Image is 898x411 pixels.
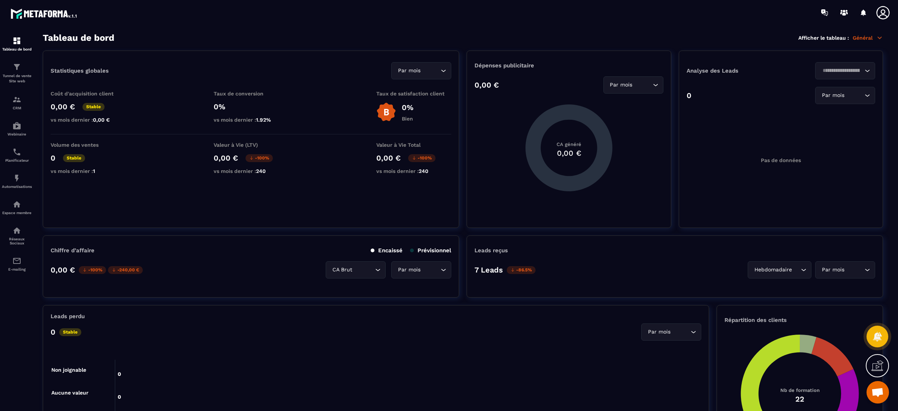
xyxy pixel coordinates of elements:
[2,31,32,57] a: formationformationTableau de bord
[474,62,663,69] p: Dépenses publicitaire
[51,313,85,320] p: Leads perdu
[646,328,672,336] span: Par mois
[687,67,781,74] p: Analyse des Leads
[51,153,55,162] p: 0
[12,121,21,130] img: automations
[422,266,439,274] input: Search for option
[724,317,875,323] p: Répartition des clients
[51,117,126,123] p: vs mois dernier :
[396,67,422,75] span: Par mois
[396,266,422,274] span: Par mois
[12,174,21,183] img: automations
[51,328,55,337] p: 0
[2,185,32,189] p: Automatisations
[245,154,273,162] p: -100%
[51,67,109,74] p: Statistiques globales
[2,158,32,162] p: Planificateur
[687,91,691,100] p: 0
[2,73,32,84] p: Tunnel de vente Site web
[815,87,875,104] div: Search for option
[422,67,439,75] input: Search for option
[51,390,88,396] tspan: Aucune valeur
[853,34,883,41] p: Général
[214,91,289,97] p: Taux de conversion
[815,261,875,278] div: Search for option
[408,154,436,162] p: -100%
[820,266,846,274] span: Par mois
[603,76,663,94] div: Search for option
[51,265,75,274] p: 0,00 €
[108,266,143,274] p: -240,00 €
[12,95,21,104] img: formation
[12,36,21,45] img: formation
[474,265,503,274] p: 7 Leads
[402,103,413,112] p: 0%
[12,200,21,209] img: automations
[474,80,499,89] p: 0,00 €
[354,266,373,274] input: Search for option
[846,266,863,274] input: Search for option
[51,142,126,148] p: Volume des ventes
[79,266,106,274] p: -100%
[51,102,75,111] p: 0,00 €
[634,81,651,89] input: Search for option
[391,261,451,278] div: Search for option
[793,266,799,274] input: Search for option
[672,328,689,336] input: Search for option
[820,67,863,75] input: Search for option
[410,247,451,254] p: Prévisionnel
[214,142,289,148] p: Valeur à Vie (LTV)
[2,132,32,136] p: Webinaire
[376,153,401,162] p: 0,00 €
[43,33,114,43] h3: Tableau de bord
[2,220,32,251] a: social-networksocial-networkRéseaux Sociaux
[51,247,94,254] p: Chiffre d’affaire
[507,266,536,274] p: -86.5%
[12,256,21,265] img: email
[214,168,289,174] p: vs mois dernier :
[748,261,811,278] div: Search for option
[2,142,32,168] a: schedulerschedulerPlanificateur
[2,168,32,194] a: automationsautomationsAutomatisations
[51,91,126,97] p: Coût d'acquisition client
[419,168,428,174] span: 240
[402,116,413,122] p: Bien
[326,261,386,278] div: Search for option
[2,57,32,89] a: formationformationTunnel de vente Site web
[641,323,701,341] div: Search for option
[2,89,32,116] a: formationformationCRM
[256,168,266,174] span: 240
[2,237,32,245] p: Réseaux Sociaux
[63,154,85,162] p: Stable
[93,168,95,174] span: 1
[2,106,32,110] p: CRM
[2,267,32,271] p: E-mailing
[12,147,21,156] img: scheduler
[376,142,451,148] p: Valeur à Vie Total
[798,35,849,41] p: Afficher le tableau :
[2,251,32,277] a: emailemailE-mailing
[256,117,271,123] span: 1.92%
[371,247,403,254] p: Encaissé
[2,116,32,142] a: automationsautomationsWebinaire
[214,153,238,162] p: 0,00 €
[867,381,889,404] div: Ouvrir le chat
[2,47,32,51] p: Tableau de bord
[2,194,32,220] a: automationsautomationsEspace membre
[10,7,78,20] img: logo
[214,102,289,111] p: 0%
[93,117,110,123] span: 0,00 €
[376,168,451,174] p: vs mois dernier :
[474,247,508,254] p: Leads reçus
[51,168,126,174] p: vs mois dernier :
[376,102,396,122] img: b-badge-o.b3b20ee6.svg
[376,91,451,97] p: Taux de satisfaction client
[761,157,801,163] p: Pas de données
[608,81,634,89] span: Par mois
[815,62,875,79] div: Search for option
[12,63,21,71] img: formation
[820,91,846,100] span: Par mois
[846,91,863,100] input: Search for option
[59,328,81,336] p: Stable
[82,103,105,111] p: Stable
